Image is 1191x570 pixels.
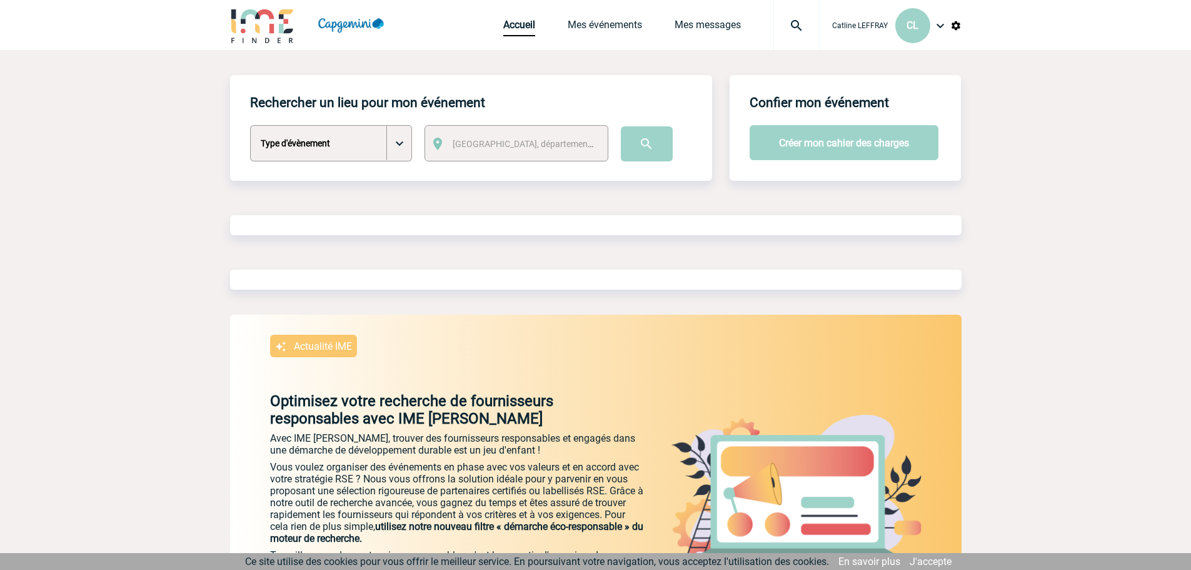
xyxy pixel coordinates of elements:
[907,19,918,31] span: CL
[503,19,535,36] a: Accueil
[245,556,829,567] span: Ce site utilise des cookies pour vous offrir le meilleur service. En poursuivant votre navigation...
[270,461,645,544] p: Vous voulez organiser des événements en phase avec vos valeurs et en accord avec votre stratégie ...
[230,392,645,427] p: Optimisez votre recherche de fournisseurs responsables avec IME [PERSON_NAME]
[250,95,485,110] h4: Rechercher un lieu pour mon événement
[838,556,900,567] a: En savoir plus
[621,126,673,161] input: Submit
[910,556,952,567] a: J'accepte
[750,95,889,110] h4: Confier mon événement
[294,340,352,352] p: Actualité IME
[453,139,626,149] span: [GEOGRAPHIC_DATA], département, région...
[750,125,938,160] button: Créer mon cahier des charges
[270,432,645,456] p: Avec IME [PERSON_NAME], trouver des fournisseurs responsables et engagés dans une démarche de dév...
[270,521,643,544] span: utilisez notre nouveau filtre « démarche éco-responsable » du moteur de recherche.
[230,8,295,43] img: IME-Finder
[675,19,741,36] a: Mes messages
[832,21,888,30] span: Catline LEFFRAY
[671,415,922,564] img: actu.png
[568,19,642,36] a: Mes événements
